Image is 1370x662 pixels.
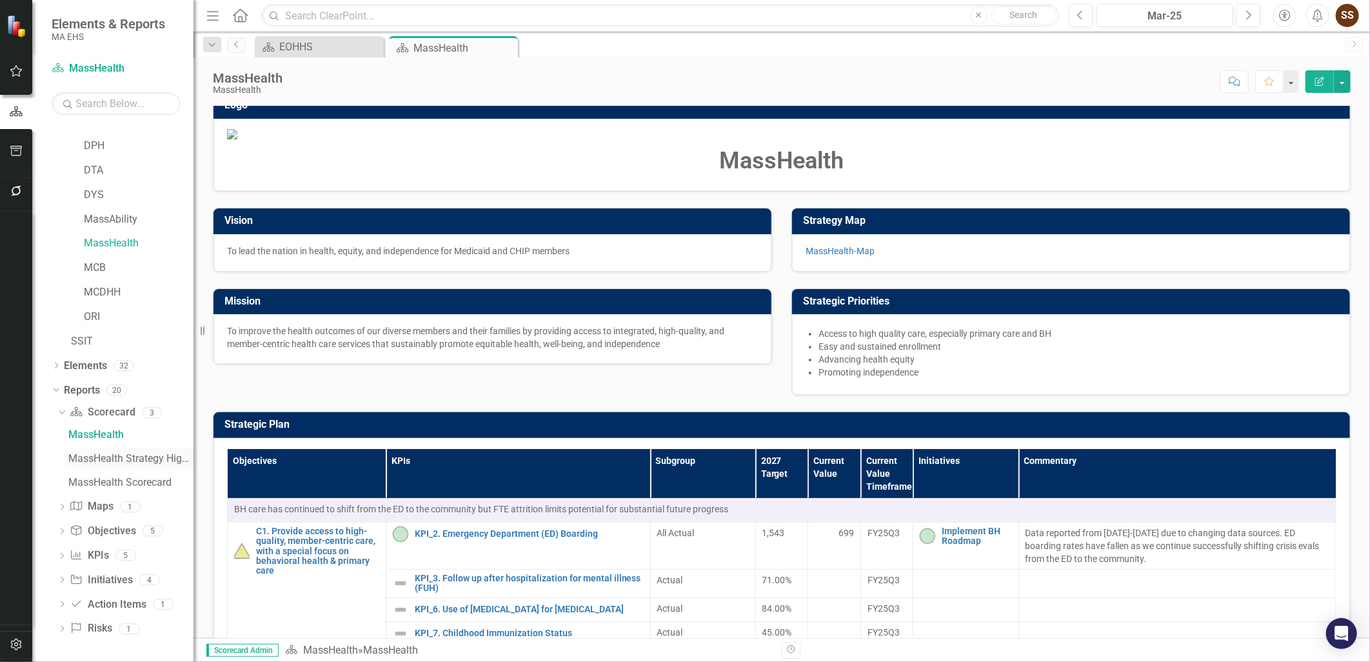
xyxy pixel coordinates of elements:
td: Double-Click to Edit Right Click for Context Menu [913,522,1018,569]
td: Double-Click to Edit [808,621,861,645]
a: KPIs [70,548,108,563]
div: 5 [143,526,163,537]
h3: Strategy Map [803,215,1344,226]
a: MassAbility [84,212,194,227]
a: MassHealth Strategy Highlights [65,448,194,469]
li: Promoting independence [819,366,1336,379]
div: 20 [106,385,127,396]
div: FY25Q3 [868,602,907,615]
a: C1. Provide access to high-quality, member-centric care, with a special focus on behavioral healt... [256,527,379,576]
td: Double-Click to Edit [808,522,861,569]
td: Double-Click to Edit [1018,522,1336,569]
a: DTA [84,163,194,178]
span: 699 [839,527,854,539]
a: Scorecard [70,405,135,420]
div: MassHealth [413,40,515,56]
p: Data reported from [DATE]-[DATE] due to changing data sources. ED boarding rates have fallen as w... [1026,527,1330,565]
li: Easy and sustained enrollment [819,340,1336,353]
td: Double-Click to Edit [650,569,755,597]
div: Mar-25 [1101,8,1229,24]
td: Double-Click to Edit Right Click for Context Menu [386,597,650,621]
span: All Actual [657,527,749,539]
div: MassHealth [363,644,418,656]
img: ClearPoint Strategy [6,15,29,37]
a: Elements [64,359,107,374]
a: MassHealth Scorecard [65,472,194,493]
a: MassHealth-Map [806,246,875,256]
td: Double-Click to Edit [228,498,1336,522]
td: Double-Click to Edit Right Click for Context Menu [386,569,650,597]
h3: Vision [224,215,765,226]
a: MassHealth [303,644,358,656]
div: 1 [120,501,141,512]
div: EOHHS [279,39,381,55]
td: Double-Click to Edit Right Click for Context Menu [386,522,650,569]
button: Search [991,6,1056,25]
a: DYS [84,188,194,203]
a: Action Items [70,597,146,612]
a: Risks [70,621,112,636]
span: 71.00% [762,575,792,585]
a: Implement BH Roadmap [942,527,1011,547]
input: Search ClearPoint... [261,5,1059,27]
h3: Strategic Plan [224,419,1344,430]
button: SS [1336,4,1359,27]
div: MassHealth Strategy Highlights [68,453,194,465]
div: 1 [153,599,174,610]
span: 84.00% [762,603,792,614]
li: Access to high quality care, especially primary care and BH [819,327,1336,340]
span: Scorecard Admin [206,644,279,657]
small: MA EHS [52,32,165,42]
td: Double-Click to Edit Right Click for Context Menu [228,522,386,645]
a: SSIT [71,334,194,349]
a: Maps [70,499,113,514]
img: Not Defined [393,576,408,591]
div: Open Intercom Messenger [1326,618,1357,649]
h3: Strategic Priorities [803,296,1344,307]
div: MassHealth Scorecard [68,477,194,488]
span: Elements & Reports [52,16,165,32]
div: FY25Q3 [868,574,907,587]
p: To lead the nation in health, equity, and independence for Medicaid and CHIP members [227,245,758,257]
td: Double-Click to Edit [1018,569,1336,597]
a: Objectives [70,524,135,539]
td: Double-Click to Edit [650,621,755,645]
a: ORI [84,310,194,325]
img: On-track [393,527,408,542]
div: FY25Q3 [868,626,907,639]
div: 3 [142,407,163,418]
a: DPH [84,139,194,154]
div: 1 [119,623,139,634]
span: Search [1009,10,1037,20]
div: MassHealth [213,71,283,85]
span: Actual [657,626,749,639]
img: At-risk [234,543,250,559]
input: Search Below... [52,92,181,115]
img: On-track [920,528,935,544]
a: EOHHS [258,39,381,55]
span: 45.00% [762,627,792,637]
a: MassHealth [52,61,181,76]
a: MassHealth [84,236,194,251]
div: 32 [114,360,134,371]
span: Actual [657,574,749,587]
div: FY25Q3 [868,527,907,539]
h3: Mission [224,296,765,307]
div: MassHealth [68,429,194,441]
td: Double-Click to Edit [650,597,755,621]
img: Not Defined [393,602,408,617]
a: KPI_3. Follow up after hospitalization for mental illness (FUH) [415,574,644,594]
td: Double-Click to Edit [650,522,755,569]
p: To improve the health outcomes of our diverse members and their families by providing access to i... [227,325,758,350]
a: Initiatives [70,573,132,588]
td: Double-Click to Edit [808,569,861,597]
td: Double-Click to Edit Right Click for Context Menu [386,621,650,645]
p: BH care has continued to shift from the ED to the community but FTE attrition limits potential fo... [234,503,1329,516]
h3: Logo [224,99,1344,111]
a: MassHealth [65,425,194,445]
div: 4 [139,574,160,585]
span: 1,543 [762,528,785,538]
a: Reports [64,383,100,398]
strong: MassHealth [720,147,844,174]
